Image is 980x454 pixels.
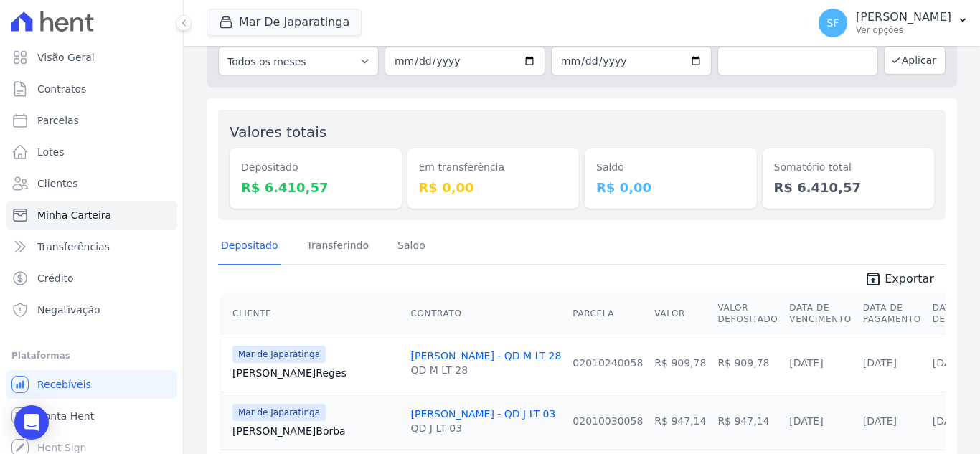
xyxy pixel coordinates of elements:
a: Negativação [6,295,177,324]
dt: Em transferência [419,160,568,175]
span: Recebíveis [37,377,91,392]
a: [PERSON_NAME]Borba [232,424,400,438]
span: Visão Geral [37,50,95,65]
th: Data de Vencimento [783,293,857,334]
dt: Depositado [241,160,390,175]
span: Lotes [37,145,65,159]
span: Mar de Japaratinga [232,404,326,421]
a: [PERSON_NAME]Reges [232,366,400,380]
a: 02010240058 [573,357,643,369]
dd: R$ 0,00 [419,178,568,197]
div: Open Intercom Messenger [14,405,49,440]
a: Transferências [6,232,177,261]
p: Ver opções [856,24,951,36]
a: [DATE] [863,357,897,369]
a: Contratos [6,75,177,103]
a: [DATE] [933,357,966,369]
a: [DATE] [789,357,823,369]
button: Aplicar [884,46,946,75]
td: R$ 909,78 [649,334,712,392]
span: Transferências [37,240,110,254]
td: R$ 947,14 [649,392,712,450]
a: [DATE] [789,415,823,427]
a: Depositado [218,228,281,265]
div: QD J LT 03 [411,421,556,435]
span: Crédito [37,271,74,285]
a: [PERSON_NAME] - QD J LT 03 [411,408,556,420]
dt: Saldo [596,160,745,175]
a: unarchive Exportar [853,270,946,290]
dd: R$ 6.410,57 [241,178,390,197]
button: Mar De Japaratinga [207,9,362,36]
span: Exportar [885,270,934,288]
th: Cliente [221,293,405,334]
div: QD M LT 28 [411,363,562,377]
dd: R$ 6.410,57 [774,178,923,197]
a: Minha Carteira [6,201,177,230]
a: [DATE] [863,415,897,427]
div: Plataformas [11,347,171,364]
a: [DATE] [933,415,966,427]
th: Valor [649,293,712,334]
span: Mar de Japaratinga [232,346,326,363]
a: Lotes [6,138,177,166]
button: SF [PERSON_NAME] Ver opções [807,3,980,43]
a: [PERSON_NAME] - QD M LT 28 [411,350,562,361]
a: 02010030058 [573,415,643,427]
a: Recebíveis [6,370,177,399]
th: Contrato [405,293,567,334]
a: Conta Hent [6,402,177,430]
dd: R$ 0,00 [596,178,745,197]
dt: Somatório total [774,160,923,175]
label: Valores totais [230,123,326,141]
span: Contratos [37,82,86,96]
span: SF [827,18,839,28]
span: Clientes [37,176,77,191]
th: Data de Pagamento [857,293,927,334]
a: Saldo [395,228,428,265]
td: R$ 909,78 [712,334,783,392]
a: Clientes [6,169,177,198]
a: Visão Geral [6,43,177,72]
td: R$ 947,14 [712,392,783,450]
i: unarchive [864,270,882,288]
th: Valor Depositado [712,293,783,334]
a: Transferindo [304,228,372,265]
th: Parcela [567,293,649,334]
span: Conta Hent [37,409,94,423]
span: Minha Carteira [37,208,111,222]
p: [PERSON_NAME] [856,10,951,24]
span: Negativação [37,303,100,317]
span: Parcelas [37,113,79,128]
a: Parcelas [6,106,177,135]
a: Crédito [6,264,177,293]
